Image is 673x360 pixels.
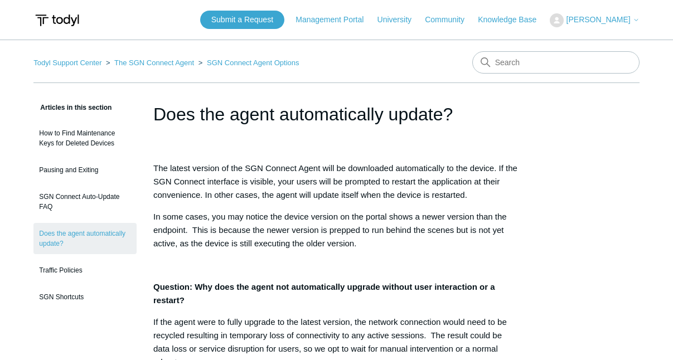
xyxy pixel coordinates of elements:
span: [PERSON_NAME] [567,15,631,24]
a: The SGN Connect Agent [114,59,194,67]
a: University [377,14,423,26]
a: Pausing and Exiting [33,159,137,181]
a: Management Portal [296,14,375,26]
a: Does the agent automatically update? [33,223,137,254]
a: SGN Shortcuts [33,286,137,308]
input: Search [472,51,640,74]
button: [PERSON_NAME] [550,13,639,27]
a: Todyl Support Center [33,59,101,67]
a: How to Find Maintenance Keys for Deleted Devices [33,123,137,154]
span: Articles in this section [33,104,112,111]
a: Submit a Request [200,11,284,29]
p: The latest version of the SGN Connect Agent will be downloaded automatically to the device. If th... [153,162,520,202]
h1: Does the agent automatically update? [153,101,520,128]
p: In some cases, you may notice the device version on the portal shows a newer version than the end... [153,210,520,250]
img: Todyl Support Center Help Center home page [33,10,81,31]
a: Traffic Policies [33,260,137,281]
a: SGN Connect Agent Options [207,59,299,67]
a: Knowledge Base [478,14,548,26]
strong: Question: Why does the agent not automatically upgrade without user interaction or a restart? [153,282,495,305]
a: Community [425,14,476,26]
li: Todyl Support Center [33,59,104,67]
li: SGN Connect Agent Options [196,59,299,67]
a: SGN Connect Auto-Update FAQ [33,186,137,217]
li: The SGN Connect Agent [104,59,196,67]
